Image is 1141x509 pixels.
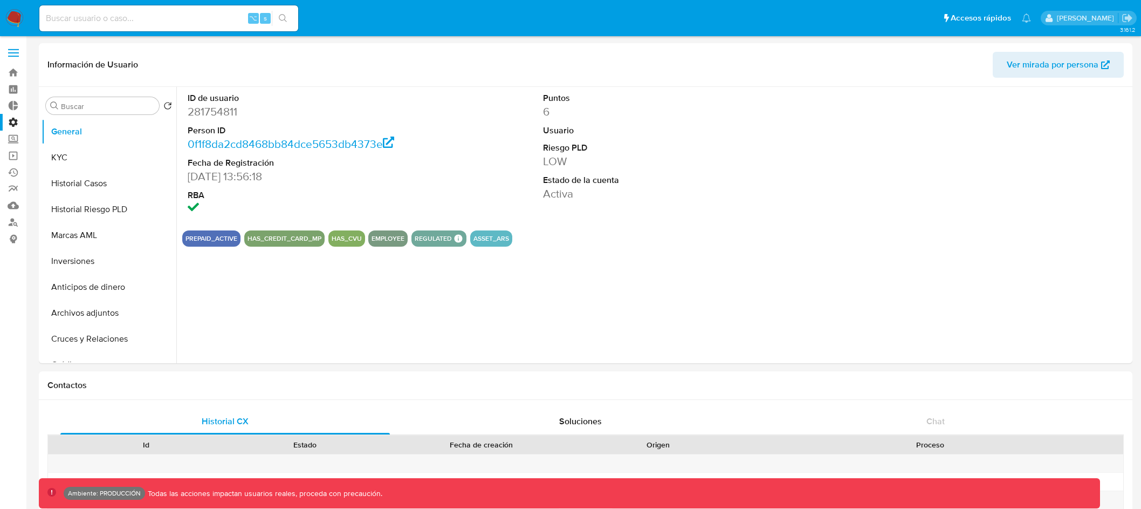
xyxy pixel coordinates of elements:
dd: LOW [543,154,769,169]
a: Notificaciones [1022,13,1031,23]
button: Historial Casos [42,171,176,196]
button: KYC [42,145,176,171]
button: Créditos [42,352,176,378]
dt: Puntos [543,92,769,104]
dd: 281754811 [188,104,414,119]
button: Ver mirada por persona [993,52,1124,78]
dt: Estado de la cuenta [543,174,769,186]
button: Volver al orden por defecto [163,101,172,113]
input: Buscar [61,101,155,111]
button: Inversiones [42,248,176,274]
button: Marcas AML [42,222,176,248]
div: Id [74,439,218,450]
dd: [DATE] 13:56:18 [188,169,414,184]
button: Buscar [50,101,59,110]
span: Ver mirada por persona [1007,52,1098,78]
dt: Person ID [188,125,414,137]
a: Salir [1122,12,1133,24]
button: Cruces y Relaciones [42,326,176,352]
h1: Contactos [47,380,1124,391]
dt: RBA [188,189,414,201]
h1: Información de Usuario [47,59,138,70]
button: Historial Riesgo PLD [42,196,176,222]
div: Origen [586,439,730,450]
span: Soluciones [559,415,602,427]
dt: Fecha de Registración [188,157,414,169]
p: Ambiente: PRODUCCIÓN [68,491,141,496]
span: s [264,13,267,23]
dt: ID de usuario [188,92,414,104]
div: Estado [233,439,376,450]
span: Historial CX [202,415,249,427]
dt: Usuario [543,125,769,137]
span: Chat [926,415,945,427]
div: Fecha de creación [391,439,571,450]
button: General [42,119,176,145]
dd: 6 [543,104,769,119]
input: Buscar usuario o caso... [39,11,298,25]
button: Anticipos de dinero [42,274,176,300]
button: Archivos adjuntos [42,300,176,326]
dt: Riesgo PLD [543,142,769,154]
dd: Activa [543,186,769,201]
span: Accesos rápidos [951,12,1011,24]
p: Todas las acciones impactan usuarios reales, proceda con precaución. [145,488,382,499]
div: Proceso [745,439,1116,450]
a: 0f1f8da2cd8468bb84dce5653db4373e [188,136,394,152]
p: diego.assum@mercadolibre.com [1057,13,1118,23]
span: ⌥ [249,13,257,23]
button: search-icon [272,11,294,26]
